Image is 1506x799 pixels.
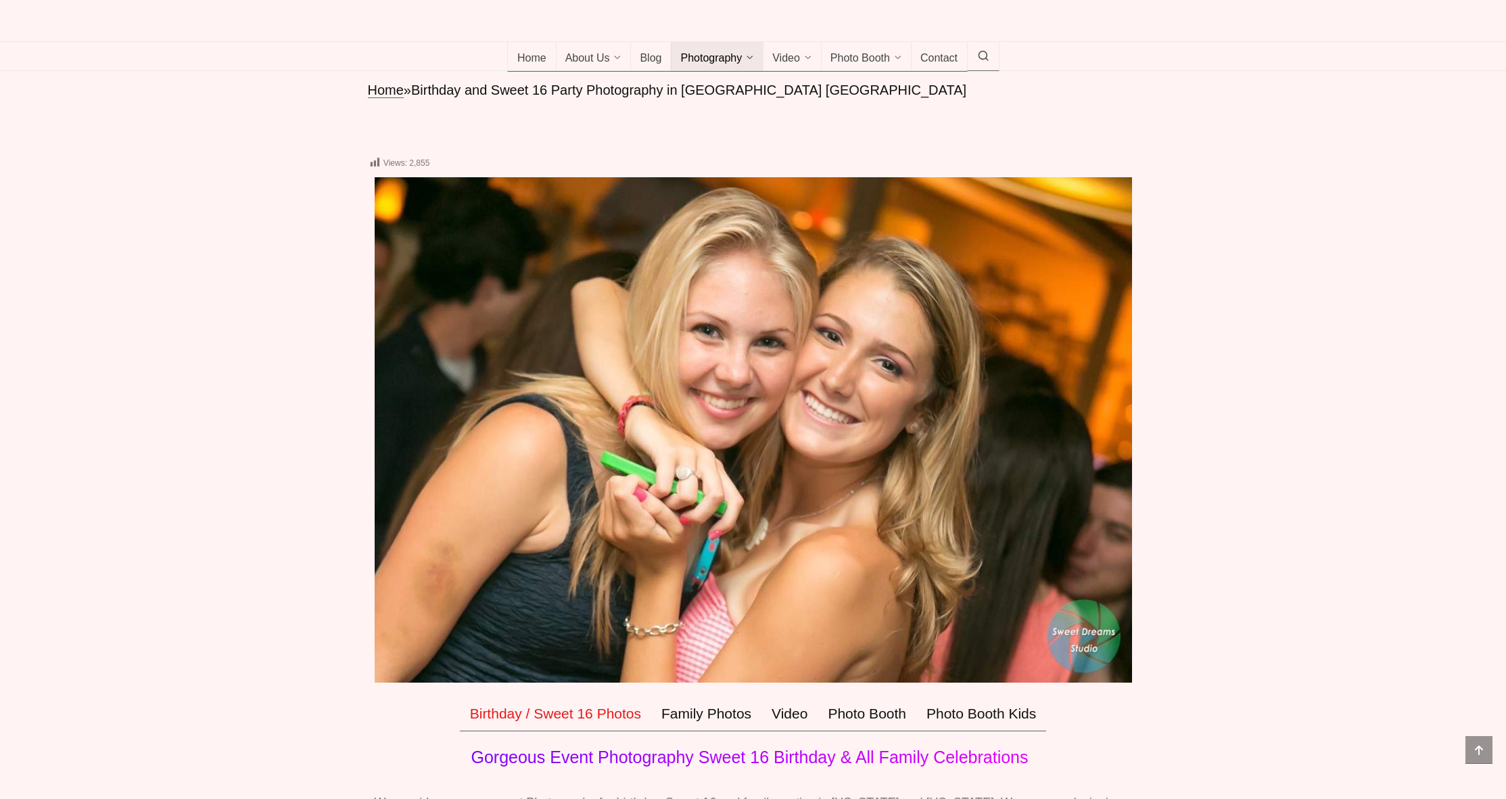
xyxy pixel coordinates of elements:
[507,42,557,72] a: Home
[517,52,546,66] span: Home
[911,42,968,72] a: Contact
[821,42,912,72] a: Photo Booth
[763,42,822,72] a: Video
[409,158,429,168] span: 2,855
[411,83,966,97] span: Birthday and Sweet 16 Party Photography in [GEOGRAPHIC_DATA] [GEOGRAPHIC_DATA]
[640,52,661,66] span: Blog
[680,52,742,66] span: Photography
[383,158,407,168] span: Views:
[375,177,1132,683] img: best sweet 16 photographer photography birthday party nj
[830,52,890,66] span: Photo Booth
[761,696,818,731] a: Video
[556,42,632,72] a: About Us
[404,83,411,97] span: »
[368,83,404,98] a: Home
[471,748,1028,767] span: Gorgeous Event Photography Sweet 16 Birthday & All Family Celebrations
[565,52,610,66] span: About Us
[916,696,1046,731] a: Photo Booth Kids
[630,42,672,72] a: Blog
[920,52,958,66] span: Contact
[671,42,763,72] a: Photography
[818,696,916,731] a: Photo Booth
[460,696,651,731] a: Birthday / Sweet 16 Photos
[651,696,761,731] a: Family Photos
[368,81,1139,99] nav: breadcrumbs
[772,52,800,66] span: Video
